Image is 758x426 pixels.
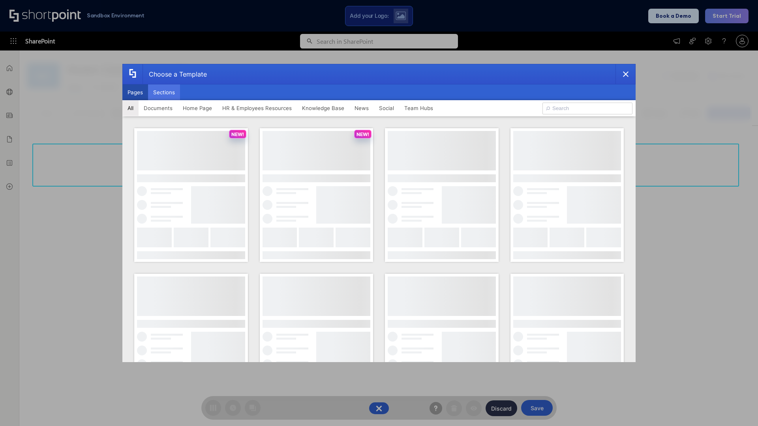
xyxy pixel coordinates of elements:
div: template selector [122,64,636,362]
p: NEW! [231,131,244,137]
button: Documents [139,100,178,116]
iframe: Chat Widget [719,388,758,426]
button: All [122,100,139,116]
button: News [349,100,374,116]
input: Search [542,103,632,114]
button: Knowledge Base [297,100,349,116]
button: HR & Employees Resources [217,100,297,116]
div: Choose a Template [143,64,207,84]
button: Home Page [178,100,217,116]
button: Team Hubs [399,100,438,116]
button: Social [374,100,399,116]
button: Pages [122,84,148,100]
button: Sections [148,84,180,100]
p: NEW! [356,131,369,137]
